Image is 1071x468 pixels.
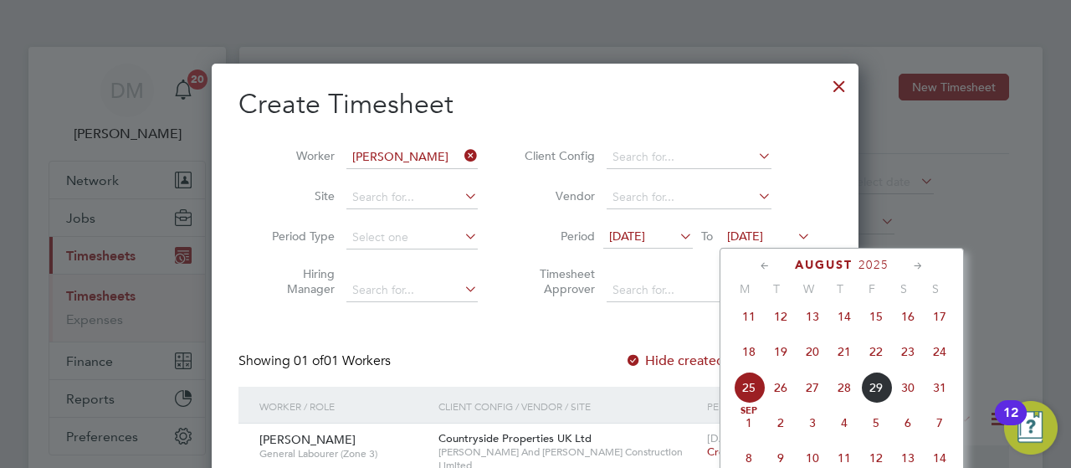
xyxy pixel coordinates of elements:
span: Create timesheet [707,445,792,459]
h2: Create Timesheet [238,87,832,122]
span: M [729,281,761,296]
label: Timesheet Approver [520,266,595,296]
div: 12 [1003,413,1018,435]
span: 29 [860,372,892,404]
input: Search for... [346,279,478,302]
input: Search for... [346,186,478,209]
span: 6 [892,407,924,439]
span: General Labourer (Zone 3) [259,447,426,460]
label: Hide created timesheets [625,352,795,369]
span: August [795,258,853,272]
span: 16 [892,301,924,332]
span: 14 [828,301,860,332]
span: 3 [797,407,828,439]
span: 01 of [294,352,324,369]
span: 30 [892,372,924,404]
span: 20 [797,336,828,368]
span: W [792,281,824,296]
label: Vendor [520,188,595,203]
button: Open Resource Center, 12 new notifications [1004,401,1058,455]
div: Worker / Role [255,387,434,425]
div: Period [703,387,815,425]
input: Search for... [346,146,478,169]
label: Period [520,229,595,244]
label: Client Config [520,148,595,163]
span: 12 [765,301,797,332]
span: 19 [765,336,797,368]
span: 13 [797,301,828,332]
span: 24 [924,336,956,368]
span: Countryside Properties UK Ltd [438,431,592,445]
span: F [856,281,888,296]
span: 1 [733,407,765,439]
span: To [696,225,718,247]
span: 2025 [858,258,889,272]
span: 01 Workers [294,352,391,369]
span: 15 [860,301,892,332]
span: S [920,281,951,296]
span: 5 [860,407,892,439]
span: 27 [797,372,828,404]
input: Search for... [607,146,771,169]
div: Client Config / Vendor / Site [434,387,703,425]
span: 18 [733,336,765,368]
span: [PERSON_NAME] [259,432,356,447]
span: S [888,281,920,296]
span: 23 [892,336,924,368]
input: Select one [346,226,478,249]
span: 11 [733,301,765,332]
span: [DATE] [727,229,763,244]
span: 31 [924,372,956,404]
span: T [761,281,792,296]
span: 22 [860,336,892,368]
span: [DATE] [609,229,645,244]
span: T [824,281,856,296]
label: Hiring Manager [259,266,335,296]
span: 21 [828,336,860,368]
label: Worker [259,148,335,163]
span: 28 [828,372,860,404]
span: 25 [733,372,765,404]
span: 7 [924,407,956,439]
span: 4 [828,407,860,439]
span: 17 [924,301,956,332]
label: Site [259,188,335,203]
span: 2 [765,407,797,439]
input: Search for... [607,279,771,302]
input: Search for... [607,186,771,209]
span: [DATE] - [DATE] [707,431,784,445]
span: Sep [733,407,765,415]
div: Showing [238,352,394,370]
span: 26 [765,372,797,404]
label: Period Type [259,229,335,244]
